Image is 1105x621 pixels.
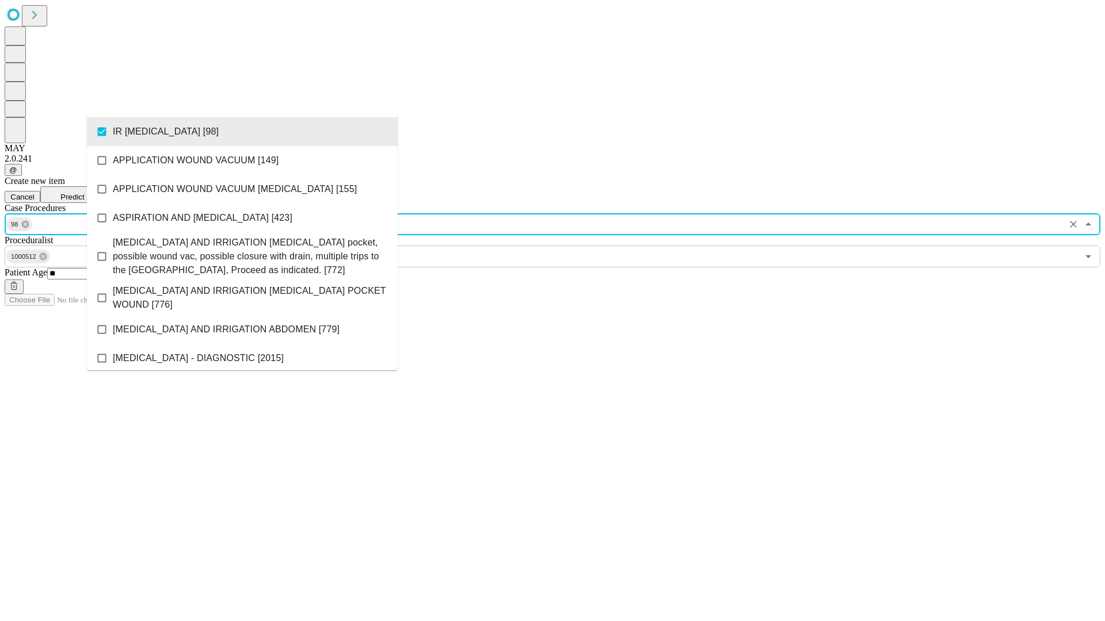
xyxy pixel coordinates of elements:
[6,218,23,231] span: 98
[1065,216,1081,232] button: Clear
[9,166,17,174] span: @
[10,193,35,201] span: Cancel
[113,284,388,312] span: [MEDICAL_DATA] AND IRRIGATION [MEDICAL_DATA] POCKET WOUND [776]
[5,143,1100,154] div: MAY
[5,176,65,186] span: Create new item
[113,125,219,139] span: IR [MEDICAL_DATA] [98]
[113,182,357,196] span: APPLICATION WOUND VACUUM [MEDICAL_DATA] [155]
[5,203,66,213] span: Scheduled Procedure
[6,217,32,231] div: 98
[6,250,41,263] span: 1000512
[1080,248,1096,264] button: Open
[40,186,93,203] button: Predict
[5,267,47,277] span: Patient Age
[5,235,53,245] span: Proceduralist
[113,323,340,336] span: [MEDICAL_DATA] AND IRRIGATION ABDOMEN [779]
[5,164,22,176] button: @
[113,154,279,167] span: APPLICATION WOUND VACUUM [149]
[5,191,40,203] button: Cancel
[6,250,50,263] div: 1000512
[60,193,84,201] span: Predict
[113,211,292,225] span: ASPIRATION AND [MEDICAL_DATA] [423]
[113,236,388,277] span: [MEDICAL_DATA] AND IRRIGATION [MEDICAL_DATA] pocket, possible wound vac, possible closure with dr...
[113,351,284,365] span: [MEDICAL_DATA] - DIAGNOSTIC [2015]
[1080,216,1096,232] button: Close
[5,154,1100,164] div: 2.0.241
